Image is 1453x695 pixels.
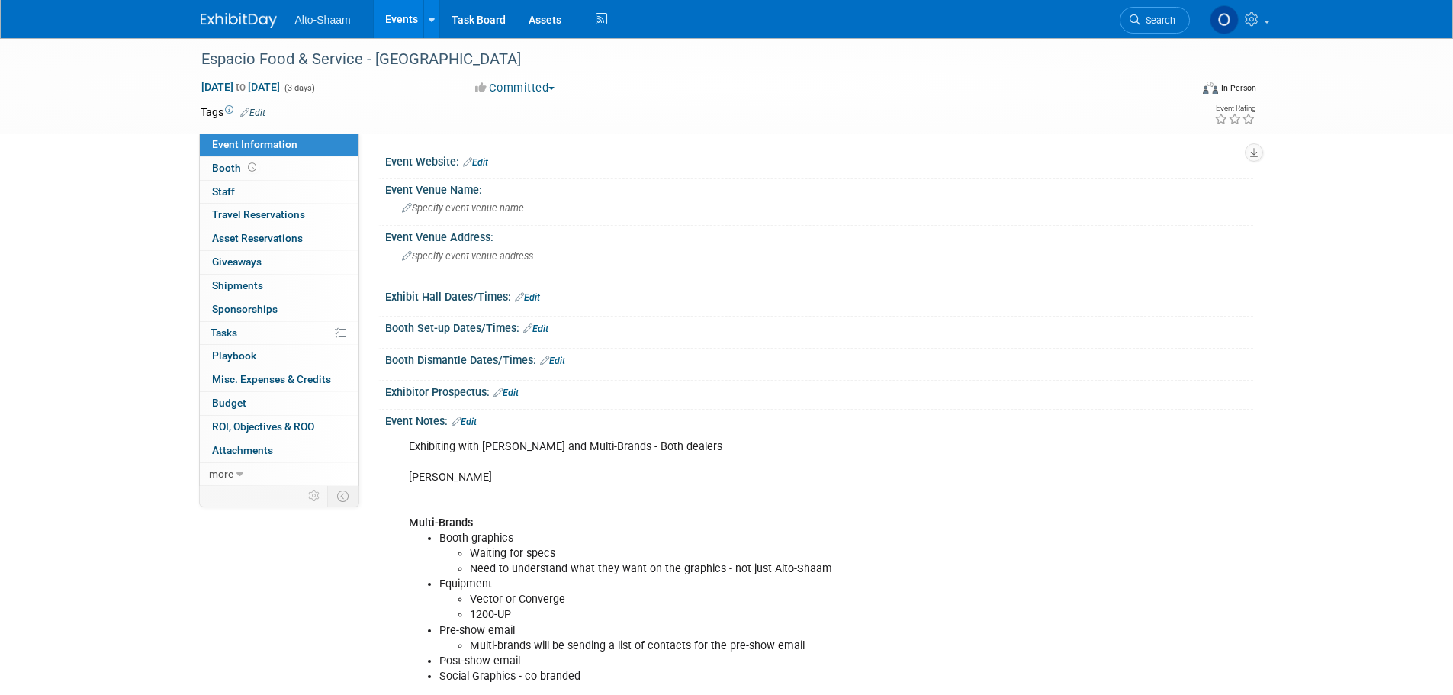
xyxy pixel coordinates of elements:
[385,285,1253,305] div: Exhibit Hall Dates/Times:
[201,80,281,94] span: [DATE] [DATE]
[470,546,1076,561] li: Waiting for specs
[402,202,524,214] span: Specify event venue name
[385,410,1253,430] div: Event Notes:
[212,444,273,456] span: Attachments
[200,368,358,391] a: Misc. Expenses & Credits
[1210,5,1239,34] img: Olivia Strasser
[439,577,1076,623] li: Equipment
[385,349,1253,368] div: Booth Dismantle Dates/Times:
[470,80,561,96] button: Committed
[200,322,358,345] a: Tasks
[240,108,265,118] a: Edit
[1120,7,1190,34] a: Search
[212,349,256,362] span: Playbook
[1100,79,1257,102] div: Event Format
[200,463,358,486] a: more
[301,486,328,506] td: Personalize Event Tab Strip
[515,292,540,303] a: Edit
[439,531,1076,577] li: Booth graphics
[385,150,1253,170] div: Event Website:
[439,623,1076,654] li: Pre-show email
[385,179,1253,198] div: Event Venue Name:
[212,208,305,220] span: Travel Reservations
[493,388,519,398] a: Edit
[540,356,565,366] a: Edit
[295,14,351,26] span: Alto-Shaam
[212,256,262,268] span: Giveaways
[470,639,1076,654] li: Multi-brands will be sending a list of contacts for the pre-show email
[200,298,358,321] a: Sponsorships
[402,250,533,262] span: Specify event venue address
[452,417,477,427] a: Edit
[200,227,358,250] a: Asset Reservations
[439,669,1076,684] li: Social Graphics - co branded
[212,373,331,385] span: Misc. Expenses & Credits
[212,420,314,433] span: ROI, Objectives & ROO
[385,226,1253,245] div: Event Venue Address:
[200,157,358,180] a: Booth
[1214,105,1255,112] div: Event Rating
[385,317,1253,336] div: Booth Set-up Dates/Times:
[212,162,259,174] span: Booth
[212,185,235,198] span: Staff
[409,516,473,529] b: Multi-Brands
[200,275,358,298] a: Shipments
[212,303,278,315] span: Sponsorships
[200,439,358,462] a: Attachments
[200,204,358,227] a: Travel Reservations
[209,468,233,480] span: more
[1203,82,1218,94] img: Format-Inperson.png
[523,323,548,334] a: Edit
[201,13,277,28] img: ExhibitDay
[245,162,259,173] span: Booth not reserved yet
[212,232,303,244] span: Asset Reservations
[211,327,237,339] span: Tasks
[212,138,297,150] span: Event Information
[470,592,1076,607] li: Vector or Converge
[470,561,1076,577] li: Need to understand what they want on the graphics - not just Alto-Shaam
[233,81,248,93] span: to
[212,279,263,291] span: Shipments
[201,105,265,120] td: Tags
[200,392,358,415] a: Budget
[327,486,358,506] td: Toggle Event Tabs
[196,46,1167,73] div: Espacio Food & Service - [GEOGRAPHIC_DATA]
[200,345,358,368] a: Playbook
[439,654,1076,669] li: Post-show email
[200,181,358,204] a: Staff
[1220,82,1256,94] div: In-Person
[470,607,1076,623] li: 1200-UP
[212,397,246,409] span: Budget
[200,251,358,274] a: Giveaways
[200,134,358,156] a: Event Information
[1140,14,1175,26] span: Search
[283,83,315,93] span: (3 days)
[200,416,358,439] a: ROI, Objectives & ROO
[385,381,1253,401] div: Exhibitor Prospectus:
[463,157,488,168] a: Edit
